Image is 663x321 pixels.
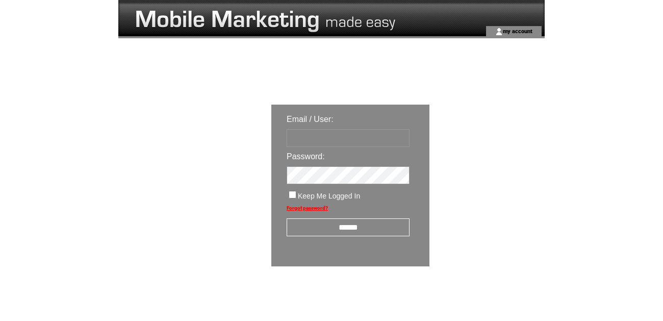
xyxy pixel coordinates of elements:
span: Email / User: [287,115,334,124]
a: Forgot password? [287,205,328,211]
span: Keep Me Logged In [298,192,360,200]
a: my account [503,28,532,34]
img: account_icon.gif [495,28,503,36]
img: transparent.png [459,292,510,305]
span: Password: [287,152,325,161]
